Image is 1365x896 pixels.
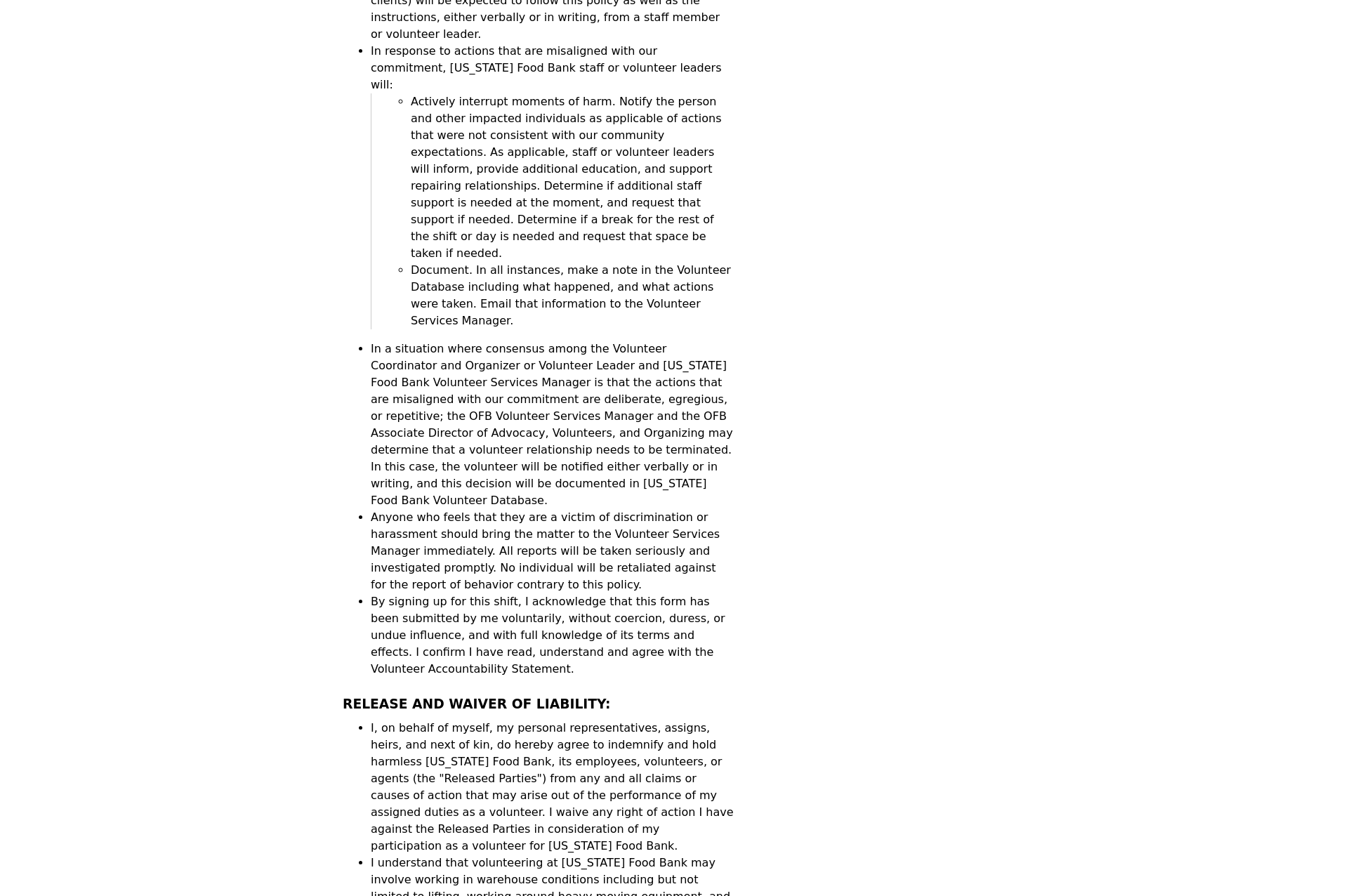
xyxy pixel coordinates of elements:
li: In response to actions that are misaligned with our commitment, [US_STATE] Food Bank staff or vol... [371,43,734,329]
strong: RELEASE AND WAIVER OF LIABILITY: [343,697,610,711]
li: I, on behalf of myself, my personal representatives, assigns, heirs, and next of kin, do hereby a... [371,720,734,855]
li: Anyone who feels that they are a victim of discrimination or harassment should bring the matter t... [371,509,734,593]
li: Document. In all instances, make a note in the Volunteer Database including what happened, and wh... [411,262,734,329]
li: Actively interrupt moments of harm. Notify the person and other impacted individuals as applicabl... [411,93,734,262]
li: In a situation where consensus among the Volunteer Coordinator and Organizer or Volunteer Leader ... [371,341,734,509]
li: By signing up for this shift, I acknowledge that this form has been submitted by me voluntarily, ... [371,593,734,678]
